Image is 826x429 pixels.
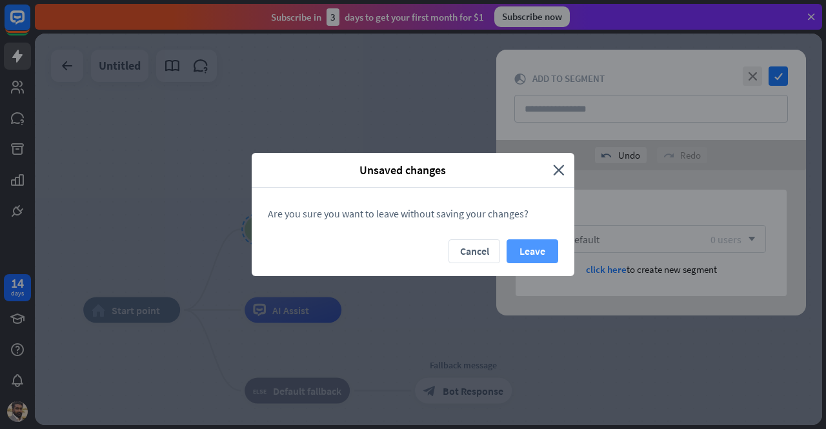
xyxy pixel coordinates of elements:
button: Cancel [448,239,500,263]
i: close [553,163,565,177]
span: Unsaved changes [261,163,543,177]
button: Open LiveChat chat widget [10,5,49,44]
span: Are you sure you want to leave without saving your changes? [268,207,529,220]
button: Leave [507,239,558,263]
